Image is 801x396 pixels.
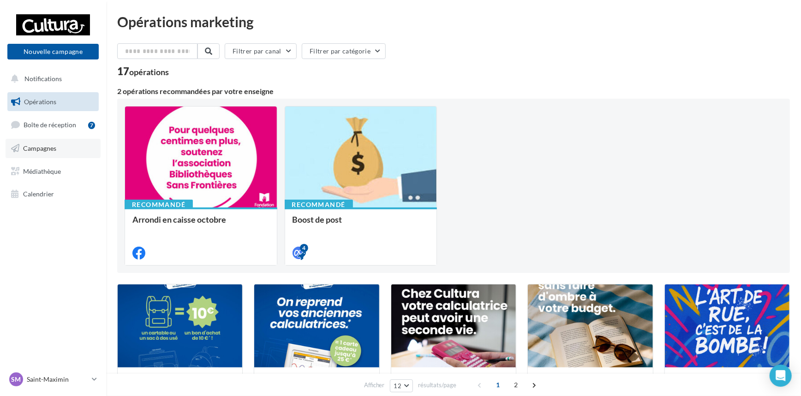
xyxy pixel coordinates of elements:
[129,68,169,76] div: opérations
[132,215,269,233] div: Arrondi en caisse octobre
[6,139,101,158] a: Campagnes
[293,215,430,233] div: Boost de post
[6,184,101,204] a: Calendrier
[24,121,76,129] span: Boîte de réception
[285,200,353,210] div: Recommandé
[12,375,21,384] span: SM
[117,66,169,77] div: 17
[23,190,54,198] span: Calendrier
[490,378,505,392] span: 1
[7,44,99,59] button: Nouvelle campagne
[27,375,88,384] p: Saint-Maximin
[300,244,308,252] div: 4
[88,122,95,129] div: 7
[390,379,413,392] button: 12
[6,162,101,181] a: Médiathèque
[364,381,385,390] span: Afficher
[24,98,56,106] span: Opérations
[6,115,101,135] a: Boîte de réception7
[418,381,456,390] span: résultats/page
[770,365,792,387] div: Open Intercom Messenger
[24,75,62,83] span: Notifications
[125,200,193,210] div: Recommandé
[394,382,402,390] span: 12
[23,167,61,175] span: Médiathèque
[302,43,386,59] button: Filtrer par catégorie
[117,15,790,29] div: Opérations marketing
[7,371,99,388] a: SM Saint-Maximin
[23,144,56,152] span: Campagnes
[6,69,97,89] button: Notifications
[508,378,523,392] span: 2
[6,92,101,112] a: Opérations
[225,43,297,59] button: Filtrer par canal
[117,88,790,95] div: 2 opérations recommandées par votre enseigne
